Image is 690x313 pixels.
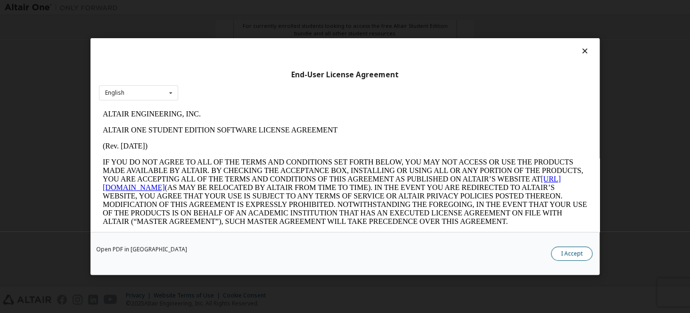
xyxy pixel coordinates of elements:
button: I Accept [551,247,592,261]
p: This Altair One Student Edition Software License Agreement (“Agreement”) is between Altair Engine... [4,127,488,161]
a: [URL][DOMAIN_NAME] [4,69,462,85]
a: Open PDF in [GEOGRAPHIC_DATA] [96,247,187,252]
div: End-User License Agreement [99,70,591,80]
p: IF YOU DO NOT AGREE TO ALL OF THE TERMS AND CONDITIONS SET FORTH BELOW, YOU MAY NOT ACCESS OR USE... [4,52,488,120]
p: ALTAIR ENGINEERING, INC. [4,4,488,12]
p: (Rev. [DATE]) [4,36,488,44]
div: English [105,90,124,96]
p: ALTAIR ONE STUDENT EDITION SOFTWARE LICENSE AGREEMENT [4,20,488,28]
